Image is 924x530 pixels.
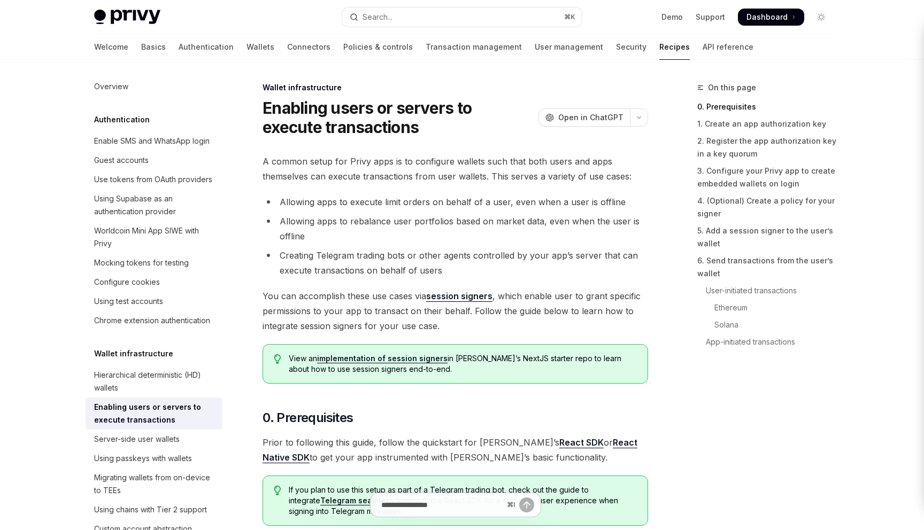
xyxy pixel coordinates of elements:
div: Worldcoin Mini App SIWE with Privy [94,224,216,250]
li: Allowing apps to rebalance user portfolios based on market data, even when the user is offline [263,214,648,244]
div: Search... [363,11,392,24]
a: Worldcoin Mini App SIWE with Privy [86,221,222,253]
a: Using test accounts [86,292,222,311]
img: light logo [94,10,160,25]
a: Chrome extension authentication [86,311,222,330]
a: Authentication [179,34,234,60]
a: React SDK [559,437,604,448]
span: ⌘ K [564,13,575,21]
svg: Tip [274,354,281,364]
div: Using Supabase as an authentication provider [94,192,216,218]
a: Wallets [247,34,274,60]
div: Guest accounts [94,154,149,167]
span: View an in [PERSON_NAME]’s NextJS starter repo to learn about how to use session signers end-to-end. [289,353,637,375]
a: Using chains with Tier 2 support [86,500,222,519]
button: Open search [342,7,582,27]
svg: Tip [274,486,281,495]
a: Dashboard [738,9,804,26]
a: Connectors [287,34,330,60]
a: Overview [86,77,222,96]
div: Wallet infrastructure [263,82,648,93]
a: 6. Send transactions from the user’s wallet [697,252,838,282]
a: Enabling users or servers to execute transactions [86,397,222,430]
li: Creating Telegram trading bots or other agents controlled by your app’s server that can execute t... [263,248,648,278]
a: Solana [697,316,838,333]
div: Use tokens from OAuth providers [94,173,212,186]
a: 4. (Optional) Create a policy for your signer [697,192,838,222]
div: Enabling users or servers to execute transactions [94,401,216,426]
a: Configure cookies [86,272,222,292]
a: Using passkeys with wallets [86,449,222,468]
a: 3. Configure your Privy app to create embedded wallets on login [697,162,838,192]
a: Migrating wallets from on-device to TEEs [86,468,222,500]
h5: Authentication [94,113,150,126]
div: Using test accounts [94,295,163,308]
a: Guest accounts [86,151,222,170]
a: Using Supabase as an authentication provider [86,189,222,221]
button: Send message [519,497,534,512]
a: Mocking tokens for testing [86,253,222,272]
a: Policies & controls [343,34,413,60]
a: User-initiated transactions [697,282,838,299]
a: Use tokens from OAuth providers [86,170,222,189]
h1: Enabling users or servers to execute transactions [263,98,534,137]
a: Server-side user wallets [86,430,222,449]
a: Support [696,12,725,22]
a: 0. Prerequisites [697,98,838,115]
span: If you plan to use this setup as part of a Telegram trading bot, check out the guide to integrate... [289,485,637,517]
span: 0. Prerequisites [263,409,353,426]
a: implementation of session signers [317,354,448,363]
button: Toggle dark mode [813,9,830,26]
li: Allowing apps to execute limit orders on behalf of a user, even when a user is offline [263,194,648,209]
a: User management [535,34,603,60]
button: Open in ChatGPT [538,108,630,127]
div: Chrome extension authentication [94,314,210,327]
span: A common setup for Privy apps is to configure wallets such that both users and apps themselves ca... [263,154,648,184]
a: Hierarchical deterministic (HD) wallets [86,365,222,397]
a: Welcome [94,34,128,60]
a: Ethereum [697,299,838,316]
div: Configure cookies [94,276,160,289]
div: Enable SMS and WhatsApp login [94,135,210,147]
span: You can accomplish these use cases via , which enable user to grant specific permissions to your ... [263,289,648,333]
div: Mocking tokens for testing [94,256,189,269]
a: API reference [703,34,753,60]
span: Dashboard [746,12,788,22]
a: session signers [426,291,492,302]
a: Recipes [659,34,690,60]
span: Open in ChatGPT [558,112,623,123]
div: Server-side user wallets [94,433,180,446]
a: App-initiated transactions [697,333,838,350]
input: Ask a question... [381,493,503,517]
a: 1. Create an app authorization key [697,115,838,132]
a: 5. Add a session signer to the user’s wallet [697,222,838,252]
div: Migrating wallets from on-device to TEEs [94,471,216,497]
div: Overview [94,80,128,93]
a: 2. Register the app authorization key in a key quorum [697,132,838,162]
div: Hierarchical deterministic (HD) wallets [94,369,216,394]
a: Basics [141,34,166,60]
div: Using chains with Tier 2 support [94,503,207,516]
a: Transaction management [426,34,522,60]
div: Using passkeys with wallets [94,452,192,465]
a: Security [616,34,646,60]
h5: Wallet infrastructure [94,347,173,360]
span: On this page [708,81,756,94]
a: Demo [661,12,683,22]
span: Prior to following this guide, follow the quickstart for [PERSON_NAME]’s or to get your app instr... [263,435,648,465]
a: Enable SMS and WhatsApp login [86,131,222,151]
